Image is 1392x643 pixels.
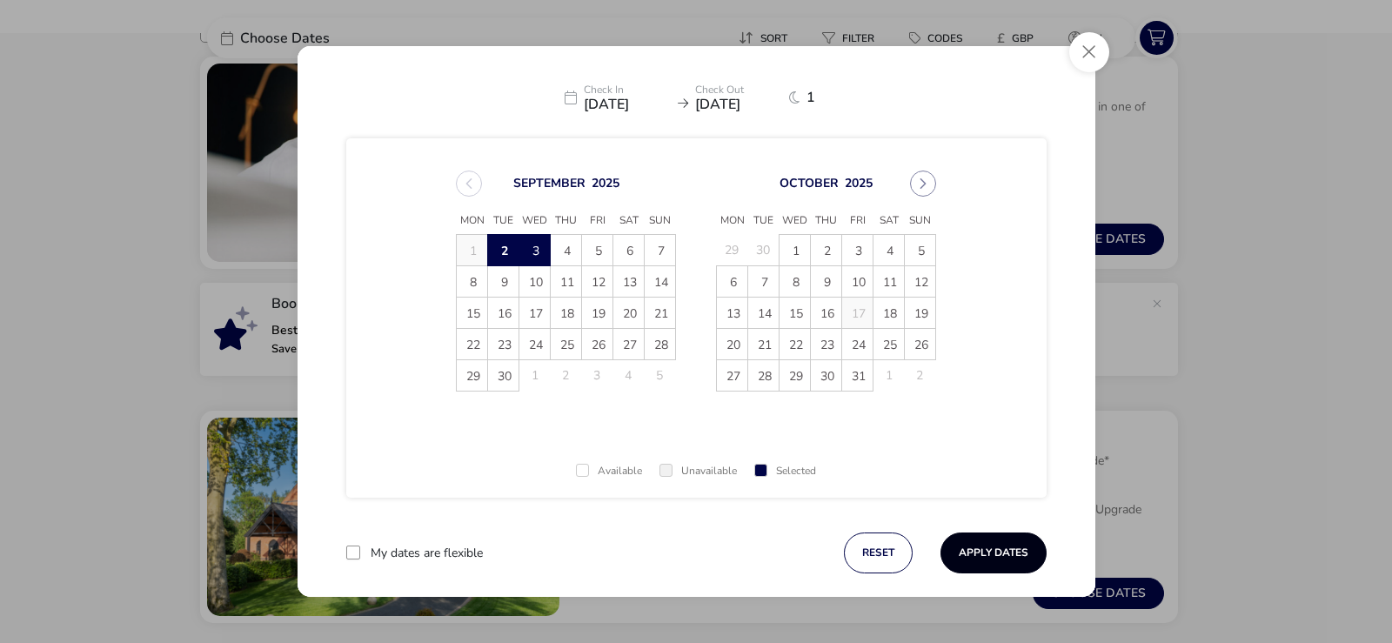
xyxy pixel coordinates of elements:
[842,328,873,359] td: 24
[614,267,645,298] span: 13
[874,236,905,266] span: 4
[811,234,842,265] td: 2
[614,236,645,266] span: 6
[519,234,551,265] td: 3
[488,208,519,234] span: Tue
[695,97,782,111] span: [DATE]
[717,359,748,391] td: 27
[748,297,780,328] td: 14
[812,236,842,266] span: 2
[592,174,619,191] button: Choose Year
[873,359,905,391] td: 1
[940,532,1047,573] button: Apply Dates
[748,234,780,265] td: 30
[645,265,676,297] td: 14
[717,234,748,265] td: 29
[551,359,582,391] td: 2
[843,361,873,392] span: 31
[905,265,936,297] td: 12
[457,265,488,297] td: 8
[551,234,582,265] td: 4
[905,359,936,391] td: 2
[780,208,811,234] span: Wed
[749,298,780,329] span: 14
[613,297,645,328] td: 20
[811,359,842,391] td: 30
[811,328,842,359] td: 23
[613,359,645,391] td: 4
[614,330,645,360] span: 27
[780,297,811,328] td: 15
[749,267,780,298] span: 7
[780,174,839,191] button: Choose Month
[843,330,873,360] span: 24
[613,328,645,359] td: 27
[488,265,519,297] td: 9
[489,236,519,266] span: 2
[552,236,582,266] span: 4
[552,298,582,329] span: 18
[489,298,519,329] span: 16
[519,328,551,359] td: 24
[695,84,782,97] p: Check Out
[614,298,645,329] span: 20
[552,330,582,360] span: 25
[749,361,780,392] span: 28
[811,265,842,297] td: 9
[645,359,676,391] td: 5
[520,267,551,298] span: 10
[780,361,811,392] span: 29
[780,359,811,391] td: 29
[906,267,936,298] span: 12
[659,466,737,477] div: Unavailable
[613,265,645,297] td: 13
[551,297,582,328] td: 18
[873,297,905,328] td: 18
[780,267,811,298] span: 8
[842,297,873,328] td: 17
[582,265,613,297] td: 12
[843,236,873,266] span: 3
[749,330,780,360] span: 21
[812,298,842,329] span: 16
[645,234,676,265] td: 7
[748,208,780,234] span: Tue
[646,236,676,266] span: 7
[780,330,811,360] span: 22
[718,361,748,392] span: 27
[906,298,936,329] span: 19
[488,234,519,265] td: 2
[519,359,551,391] td: 1
[873,208,905,234] span: Sat
[613,234,645,265] td: 6
[583,330,613,360] span: 26
[842,208,873,234] span: Fri
[873,265,905,297] td: 11
[583,236,613,266] span: 5
[873,328,905,359] td: 25
[458,361,488,392] span: 29
[905,208,936,234] span: Sun
[811,208,842,234] span: Thu
[457,208,488,234] span: Mon
[811,297,842,328] td: 16
[520,298,551,329] span: 17
[646,267,676,298] span: 14
[905,297,936,328] td: 19
[780,298,811,329] span: 15
[457,297,488,328] td: 15
[873,234,905,265] td: 4
[1069,32,1109,72] button: Close
[520,330,551,360] span: 24
[582,208,613,234] span: Fri
[489,361,519,392] span: 30
[458,298,488,329] span: 15
[910,171,936,197] button: Next Month
[906,330,936,360] span: 26
[584,84,671,97] p: Check In
[842,234,873,265] td: 3
[718,298,748,329] span: 13
[842,359,873,391] td: 31
[582,359,613,391] td: 3
[551,328,582,359] td: 25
